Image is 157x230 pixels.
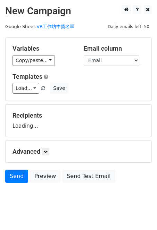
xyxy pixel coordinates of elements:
[105,23,152,31] span: Daily emails left: 50
[13,55,55,66] a: Copy/paste...
[13,148,144,155] h5: Advanced
[5,170,28,183] a: Send
[5,5,152,17] h2: New Campaign
[5,24,74,29] small: Google Sheet:
[62,170,115,183] a: Send Test Email
[84,45,144,52] h5: Email column
[13,112,144,130] div: Loading...
[30,170,60,183] a: Preview
[50,83,68,94] button: Save
[36,24,74,29] a: VR工作坊中獎名單
[13,73,42,80] a: Templates
[13,83,39,94] a: Load...
[13,45,73,52] h5: Variables
[105,24,152,29] a: Daily emails left: 50
[13,112,144,119] h5: Recipients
